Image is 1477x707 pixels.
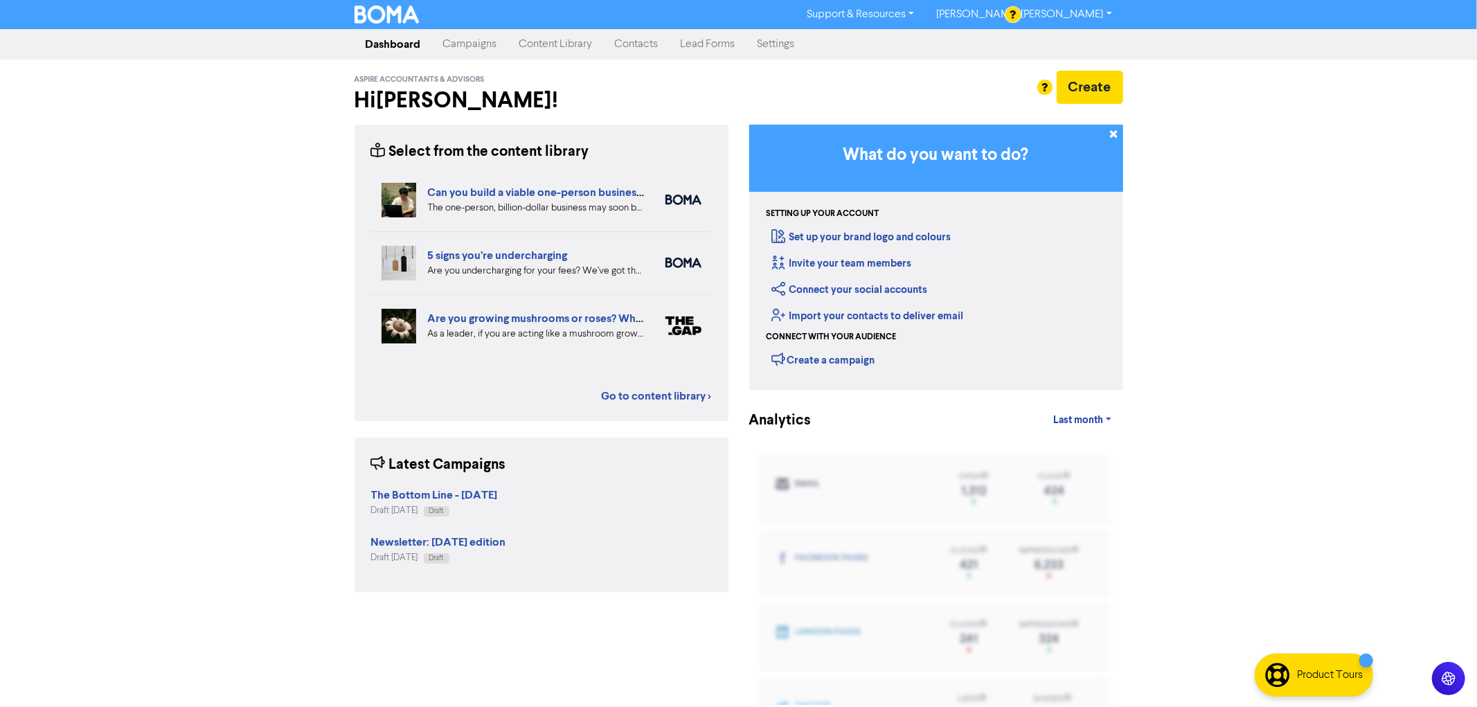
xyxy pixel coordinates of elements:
[746,30,806,58] a: Settings
[1053,414,1103,427] span: Last month
[665,316,701,335] img: thegap
[508,30,604,58] a: Content Library
[665,258,701,268] img: boma_accounting
[371,537,506,548] a: Newsletter: [DATE] edition
[767,208,879,220] div: Setting up your account
[371,504,498,517] div: Draft [DATE]
[428,201,645,215] div: The one-person, billion-dollar business may soon become a reality. But what are the pros and cons...
[432,30,508,58] a: Campaigns
[1042,406,1122,434] a: Last month
[371,454,506,476] div: Latest Campaigns
[355,87,728,114] h2: Hi [PERSON_NAME] !
[767,331,897,343] div: Connect with your audience
[772,349,875,370] div: Create a campaign
[602,388,712,404] a: Go to content library >
[429,508,444,514] span: Draft
[355,30,432,58] a: Dashboard
[429,555,444,562] span: Draft
[371,141,589,163] div: Select from the content library
[772,310,964,323] a: Import your contacts to deliver email
[1057,71,1123,104] button: Create
[670,30,746,58] a: Lead Forms
[604,30,670,58] a: Contacts
[428,249,568,262] a: 5 signs you’re undercharging
[428,264,645,278] div: Are you undercharging for your fees? We’ve got the five warning signs that can help you diagnose ...
[772,257,912,270] a: Invite your team members
[371,551,506,564] div: Draft [DATE]
[796,3,925,26] a: Support & Resources
[371,488,498,502] strong: The Bottom Line - [DATE]
[772,283,928,296] a: Connect your social accounts
[1408,641,1477,707] iframe: Chat Widget
[371,535,506,549] strong: Newsletter: [DATE] edition
[371,490,498,501] a: The Bottom Line - [DATE]
[770,145,1102,165] h3: What do you want to do?
[428,312,865,325] a: Are you growing mushrooms or roses? Why you should lead like a gardener, not a grower
[925,3,1122,26] a: [PERSON_NAME] [PERSON_NAME]
[749,125,1123,390] div: Getting Started in BOMA
[355,75,485,84] span: Aspire Accountants & Advisors
[749,410,794,431] div: Analytics
[355,6,420,24] img: BOMA Logo
[428,327,645,341] div: As a leader, if you are acting like a mushroom grower you’re unlikely to have a clear plan yourse...
[665,195,701,205] img: boma
[772,231,951,244] a: Set up your brand logo and colours
[428,186,647,199] a: Can you build a viable one-person business?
